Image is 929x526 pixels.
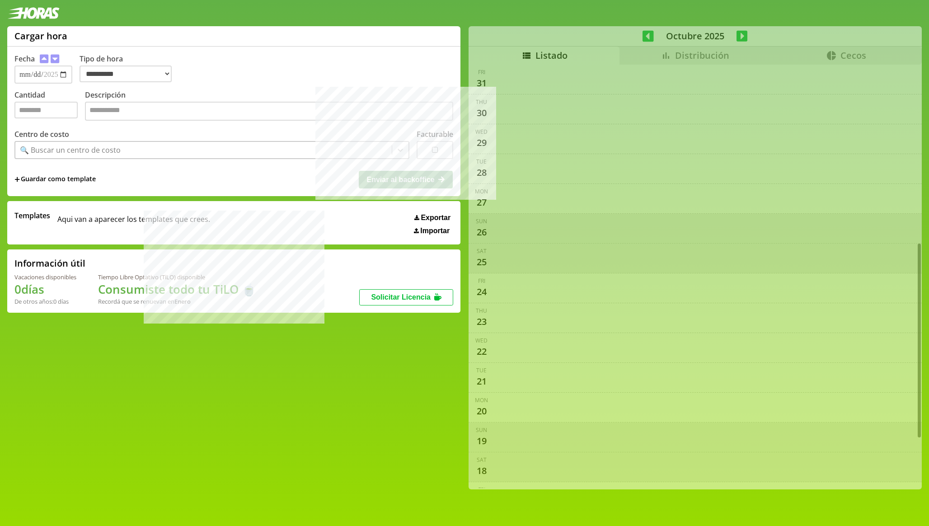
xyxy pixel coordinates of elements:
[80,66,172,82] select: Tipo de hora
[14,174,96,184] span: +Guardar como template
[14,273,76,281] div: Vacaciones disponibles
[412,213,453,222] button: Exportar
[14,211,50,221] span: Templates
[85,90,453,123] label: Descripción
[421,214,450,222] span: Exportar
[14,30,67,42] h1: Cargar hora
[98,281,256,297] h1: Consumiste todo tu TiLO 🍵
[420,227,450,235] span: Importar
[80,54,179,84] label: Tipo de hora
[14,54,35,64] label: Fecha
[14,257,85,269] h2: Información útil
[371,293,431,301] span: Solicitar Licencia
[7,7,60,19] img: logotipo
[14,129,69,139] label: Centro de costo
[417,129,453,139] label: Facturable
[174,297,191,305] b: Enero
[57,211,210,235] span: Aqui van a aparecer los templates que crees.
[98,297,256,305] div: Recordá que se renuevan en
[85,102,453,121] textarea: Descripción
[20,145,121,155] div: 🔍 Buscar un centro de costo
[14,174,20,184] span: +
[14,281,76,297] h1: 0 días
[14,297,76,305] div: De otros años: 0 días
[14,102,78,118] input: Cantidad
[14,90,85,123] label: Cantidad
[359,289,453,305] button: Solicitar Licencia
[98,273,256,281] div: Tiempo Libre Optativo (TiLO) disponible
